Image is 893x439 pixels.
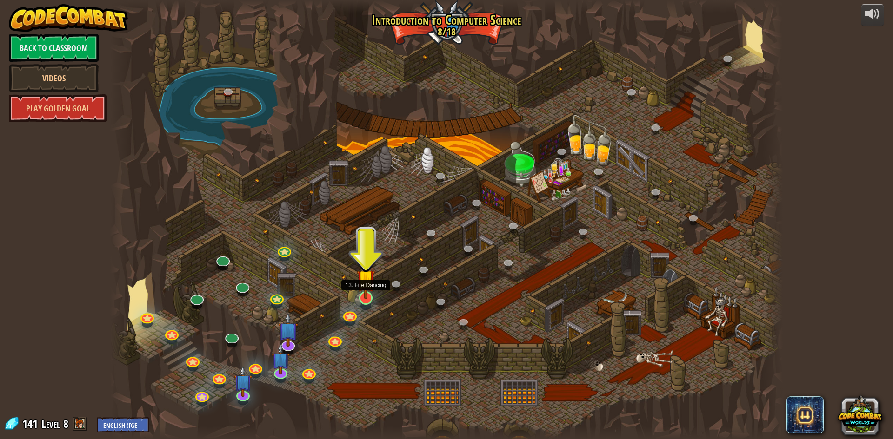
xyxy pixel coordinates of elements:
[272,343,290,374] img: level-banner-unstarted-subscriber.png
[9,94,107,122] a: Play Golden Goal
[9,64,99,92] a: Videos
[357,258,375,299] img: level-banner-started.png
[234,366,252,397] img: level-banner-unstarted-subscriber.png
[861,4,884,26] button: Adjust volume
[63,416,68,431] span: 8
[9,4,128,32] img: CodeCombat - Learn how to code by playing a game
[278,313,298,347] img: level-banner-unstarted-subscriber.png
[22,416,40,431] span: 141
[41,416,60,432] span: Level
[9,34,99,62] a: Back to Classroom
